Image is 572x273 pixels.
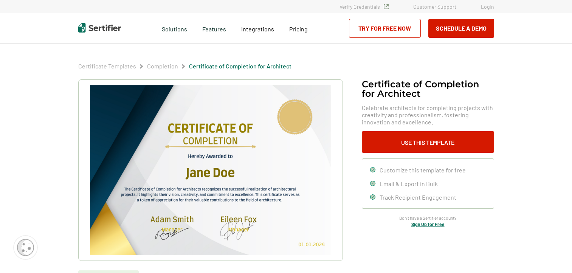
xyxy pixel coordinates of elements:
span: Solutions [162,23,187,33]
a: Certificate Templates [78,62,136,70]
a: Login [481,3,494,10]
a: Pricing [289,23,308,33]
a: Completion [147,62,178,70]
a: Certificate of Completion​ for Architect [189,62,291,70]
span: Email & Export in Bulk [380,180,438,187]
img: Sertifier | Digital Credentialing Platform [78,23,121,33]
button: Schedule a Demo [428,19,494,38]
a: Customer Support [413,3,456,10]
a: Integrations [241,23,274,33]
span: Pricing [289,25,308,33]
img: Cookie Popup Icon [17,239,34,256]
span: Features [202,23,226,33]
span: Integrations [241,25,274,33]
a: Try for Free Now [349,19,421,38]
span: Don’t have a Sertifier account? [399,214,457,222]
a: Verify Credentials [339,3,389,10]
iframe: Chat Widget [534,237,572,273]
div: Breadcrumb [78,62,291,70]
img: Certificate of Completion​ for Architect [90,85,330,255]
span: Customize this template for free [380,166,466,174]
span: Track Recipient Engagement [380,194,456,201]
button: Use This Template [362,131,494,153]
span: Celebrate architects for completing projects with creativity and professionalism, fostering innov... [362,104,494,126]
img: Verified [384,4,389,9]
h1: Certificate of Completion​ for Architect [362,79,494,98]
a: Sign Up for Free [411,222,445,227]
